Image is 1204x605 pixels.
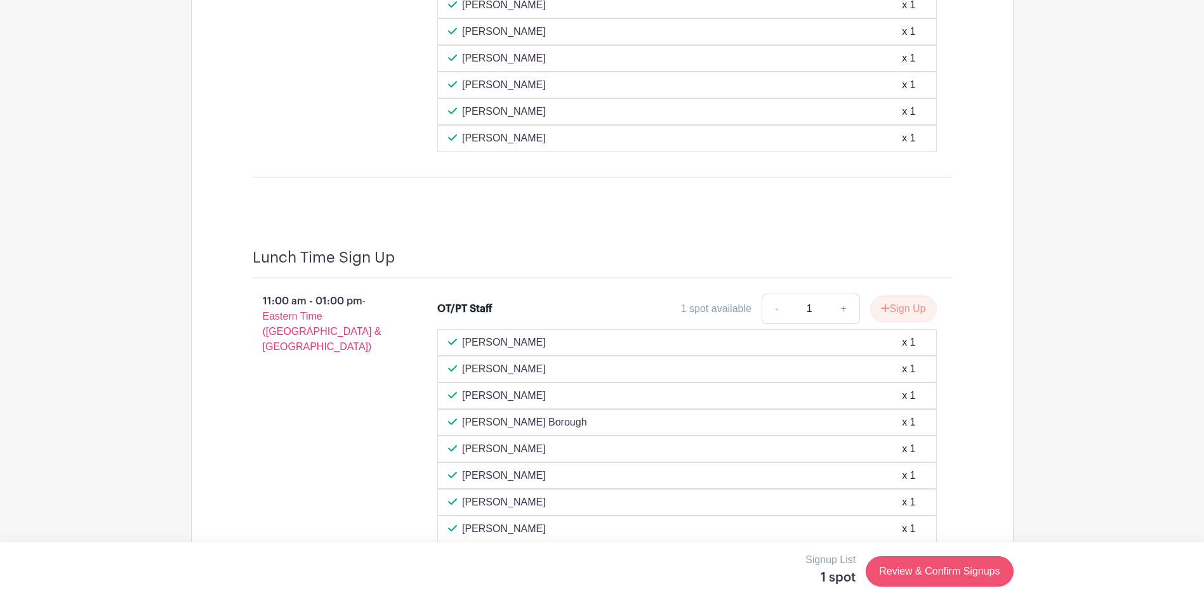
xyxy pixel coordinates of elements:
p: [PERSON_NAME] [462,468,546,483]
h4: Lunch Time Sign Up [253,249,395,267]
div: x 1 [902,51,915,66]
div: x 1 [902,335,915,350]
span: - Eastern Time ([GEOGRAPHIC_DATA] & [GEOGRAPHIC_DATA]) [263,296,381,352]
a: + [828,294,859,324]
p: [PERSON_NAME] [462,335,546,350]
div: OT/PT Staff [437,301,493,316]
div: x 1 [902,388,915,403]
div: x 1 [902,521,915,537]
div: x 1 [902,468,915,483]
a: - [762,294,791,324]
a: Review & Confirm Signups [866,556,1013,587]
div: x 1 [902,104,915,119]
div: x 1 [902,77,915,93]
button: Sign Up [870,296,937,322]
div: x 1 [902,361,915,377]
p: [PERSON_NAME] [462,388,546,403]
div: 1 spot available [681,301,751,316]
p: [PERSON_NAME] [462,495,546,510]
p: [PERSON_NAME] [462,24,546,39]
div: x 1 [902,495,915,510]
div: x 1 [902,441,915,457]
p: [PERSON_NAME] [462,441,546,457]
p: [PERSON_NAME] [462,77,546,93]
p: Signup List [805,552,856,568]
p: [PERSON_NAME] [462,521,546,537]
div: x 1 [902,415,915,430]
p: [PERSON_NAME] [462,361,546,377]
p: [PERSON_NAME] Borough [462,415,587,430]
p: [PERSON_NAME] [462,51,546,66]
p: 11:00 am - 01:00 pm [232,289,418,360]
p: [PERSON_NAME] [462,131,546,146]
h5: 1 spot [805,570,856,585]
div: x 1 [902,24,915,39]
p: [PERSON_NAME] [462,104,546,119]
div: x 1 [902,131,915,146]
